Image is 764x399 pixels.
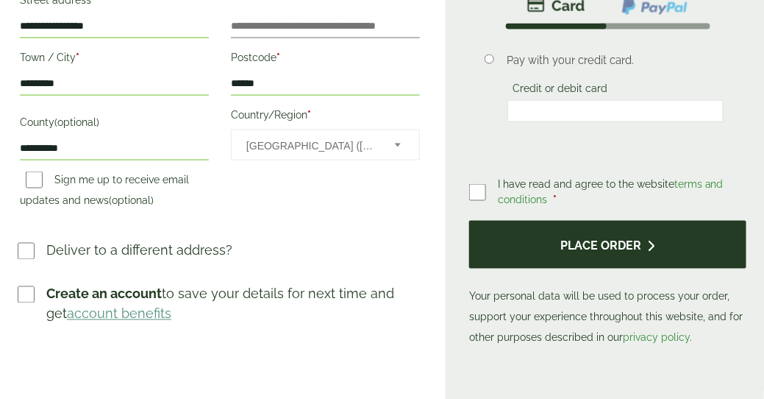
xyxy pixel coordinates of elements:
[54,116,99,128] span: (optional)
[507,82,614,99] label: Credit or debit card
[46,284,422,324] p: to save your details for next time and get
[553,194,557,205] abbr: required
[20,112,209,137] label: County
[469,221,746,269] button: Place order
[231,47,420,72] label: Postcode
[46,241,232,261] p: Deliver to a different address?
[231,105,420,130] label: Country/Region
[26,172,43,188] input: Sign me up to receive email updates and news(optional)
[512,105,720,118] iframe: Secure card payment input frame
[623,332,690,344] a: privacy policy
[469,221,746,348] p: Your personal data will be used to process your order, support your experience throughout this we...
[67,306,171,322] a: account benefits
[20,47,209,72] label: Town / City
[20,174,189,211] label: Sign me up to receive email updates and news
[276,52,280,63] abbr: required
[109,194,154,206] span: (optional)
[498,178,724,205] span: I have read and agree to the website
[307,109,311,121] abbr: required
[76,52,79,63] abbr: required
[231,130,420,160] span: Country/Region
[246,130,375,161] span: United Kingdom (UK)
[507,52,724,68] p: Pay with your credit card.
[46,286,162,302] strong: Create an account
